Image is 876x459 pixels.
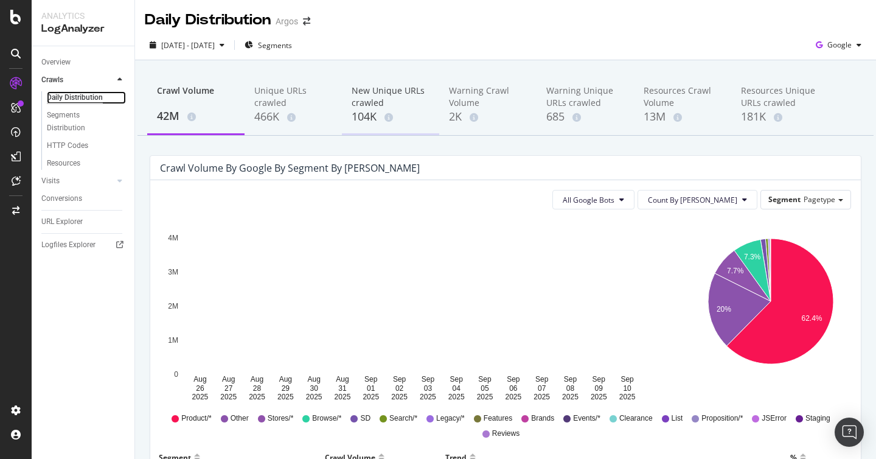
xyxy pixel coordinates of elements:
div: Visits [41,175,60,187]
text: 31 [338,384,347,393]
a: URL Explorer [41,215,126,228]
div: Resources Unique URLs crawled [741,85,819,109]
span: Staging [805,413,830,424]
text: Sep [564,376,577,384]
span: Reviews [492,429,520,439]
text: 7.3% [743,253,760,261]
text: Sep [364,376,378,384]
div: 2K [449,109,527,125]
span: List [672,413,683,424]
text: 2025 [220,393,237,401]
text: 02 [395,384,404,393]
span: Count By Day [648,195,737,205]
text: Sep [393,376,406,384]
span: Segments [258,40,292,51]
span: Events/* [573,413,600,424]
text: 05 [481,384,489,393]
span: Brands [531,413,554,424]
span: Other [231,413,249,424]
div: Daily Distribution [47,91,103,104]
text: 04 [453,384,461,393]
text: Sep [593,376,606,384]
text: 03 [424,384,433,393]
div: New Unique URLs crawled [352,85,429,109]
span: [DATE] - [DATE] [161,40,215,51]
span: JSError [762,413,787,424]
text: 2025 [335,393,351,401]
text: 26 [196,384,204,393]
text: 29 [282,384,290,393]
button: [DATE] - [DATE] [145,35,229,55]
div: Analytics [41,10,125,22]
div: Crawls [41,74,63,86]
text: 20% [716,305,731,314]
text: 4M [168,234,178,242]
text: 06 [509,384,518,393]
text: 09 [595,384,603,393]
div: Warning Unique URLs crawled [546,85,624,109]
a: Segments Distribution [47,109,126,135]
a: Visits [41,175,114,187]
div: HTTP Codes [47,139,88,152]
text: 1M [168,336,178,345]
text: 0 [174,370,178,379]
text: 2025 [477,393,493,401]
div: Unique URLs crawled [254,85,332,109]
text: 2025 [505,393,521,401]
a: HTTP Codes [47,139,126,152]
text: 30 [310,384,318,393]
text: 62.4% [801,314,822,323]
div: Conversions [41,192,82,205]
text: 08 [566,384,575,393]
span: Pagetype [804,194,835,205]
span: SD [360,413,370,424]
div: Resources [47,157,80,170]
text: Aug [251,376,263,384]
span: Product/* [181,413,211,424]
text: Aug [307,376,320,384]
text: Sep [620,376,634,384]
div: Logfiles Explorer [41,239,96,251]
div: Resources Crawl Volume [644,85,721,109]
text: 2025 [277,393,294,401]
div: URL Explorer [41,215,83,228]
a: Conversions [41,192,126,205]
text: 2025 [619,393,636,401]
span: Legacy/* [436,413,465,424]
text: 2025 [192,393,209,401]
text: Aug [336,376,349,384]
div: 466K [254,109,332,125]
text: 10 [623,384,631,393]
text: Sep [507,376,520,384]
div: Daily Distribution [145,10,271,30]
text: Sep [422,376,435,384]
span: All Google Bots [563,195,614,205]
span: Proposition/* [701,413,743,424]
div: Warning Crawl Volume [449,85,527,109]
button: Segments [240,35,297,55]
span: Search/* [389,413,417,424]
div: Argos [276,15,298,27]
text: Aug [193,376,206,384]
span: Google [827,40,852,50]
span: Browse/* [312,413,341,424]
text: 2025 [562,393,579,401]
div: 181K [741,109,819,125]
svg: A chart. [160,219,667,402]
svg: A chart. [692,219,849,402]
div: Crawl Volume [157,85,235,108]
button: Count By [PERSON_NAME] [638,190,757,209]
text: 2025 [306,393,322,401]
text: 28 [253,384,262,393]
text: 27 [224,384,233,393]
div: Overview [41,56,71,69]
a: Crawls [41,74,114,86]
div: Segments Distribution [47,109,114,135]
text: Sep [450,376,464,384]
text: 01 [367,384,375,393]
div: arrow-right-arrow-left [303,17,310,26]
span: Stores/* [268,413,294,424]
span: Clearance [619,413,653,424]
div: 42M [157,108,235,124]
text: 2025 [591,393,607,401]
